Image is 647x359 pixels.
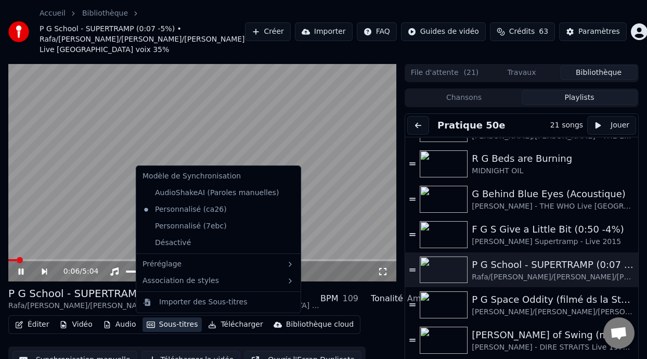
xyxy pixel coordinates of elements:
button: File d'attente [406,65,483,80]
button: Pratique 50e [433,118,509,133]
span: 0:06 [63,266,80,277]
button: Playlists [522,90,637,105]
div: G Behind Blue Eyes (Acoustique) [472,187,634,201]
button: Paramètres [559,22,627,41]
div: Rafa/[PERSON_NAME]/[PERSON_NAME]/[PERSON_NAME] Live [GEOGRAPHIC_DATA] voix 35% [472,272,634,283]
span: P G School - SUPERTRAMP (0:07 -5%) • Rafa/[PERSON_NAME]/[PERSON_NAME]/[PERSON_NAME] Live [GEOGRAP... [40,24,245,55]
div: Désactivé [138,235,299,251]
div: [PERSON_NAME] of Swing (mp3 sans voix ni guitares à TESTER) [472,328,634,342]
button: Sous-titres [143,317,202,332]
div: F G S Give a Little Bit (0:50 -4%) [472,222,634,237]
button: Chansons [406,90,522,105]
div: MIDNIGHT OIL [472,166,634,176]
div: [PERSON_NAME]/[PERSON_NAME]/[PERSON_NAME] (Version de [PERSON_NAME]) voix 30% [472,307,634,317]
span: 5:04 [82,266,98,277]
button: Importer [295,22,353,41]
div: Association de styles [138,273,299,289]
div: Rafa/[PERSON_NAME]/[PERSON_NAME]/[PERSON_NAME] Live [GEOGRAPHIC_DATA] voix 35% [8,301,320,311]
div: Personnalisé (ca26) [138,201,231,218]
button: Créer [245,22,291,41]
div: / [63,266,88,277]
div: Paramètres [578,27,620,37]
div: P G Space Oddity (filmé ds la Station Spatiale Internationale) [472,292,634,307]
div: [PERSON_NAME] - THE WHO Live [GEOGRAPHIC_DATA][PERSON_NAME] 2022 sans voix [472,201,634,212]
button: FAQ [357,22,397,41]
div: R G Beds are Burning [472,151,634,166]
div: Tonalité [371,292,403,305]
a: Accueil [40,8,66,19]
div: [PERSON_NAME] Supertramp - Live 2015 [472,237,634,247]
button: Vidéo [55,317,96,332]
button: Audio [99,317,140,332]
button: Jouer [587,116,636,135]
button: Guides de vidéo [401,22,486,41]
div: AudioShakeAI (Paroles manuelles) [138,185,283,201]
div: Préréglage [138,256,299,273]
button: Télécharger [204,317,267,332]
button: Travaux [483,65,560,80]
span: ( 21 ) [464,68,479,78]
div: Importer des Sous-titres [159,297,247,307]
button: Bibliothèque [560,65,637,80]
span: 63 [539,27,548,37]
div: BPM [320,292,338,305]
nav: breadcrumb [40,8,245,55]
div: Personnalisé (7ebc) [138,218,231,235]
img: youka [8,21,29,42]
div: [PERSON_NAME] - DIRE STRAITS Live 1978 (-10% pratique) [472,342,634,353]
div: Ouvrir le chat [603,317,635,349]
div: P G School - SUPERTRAMP (0:07 -5%) [8,286,320,301]
a: Bibliothèque [82,8,128,19]
button: Crédits63 [490,22,555,41]
span: Crédits [509,27,535,37]
button: Éditer [11,317,53,332]
div: P G School - SUPERTRAMP (0:07 -5%) [472,258,634,272]
div: 109 [342,292,358,305]
div: Bibliothèque cloud [286,319,354,330]
div: 21 songs [550,120,583,131]
div: Modèle de Synchronisation [138,168,299,185]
